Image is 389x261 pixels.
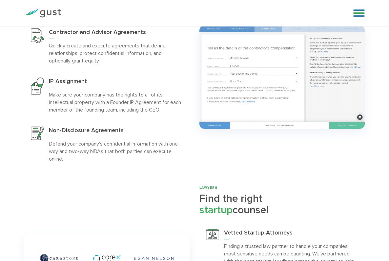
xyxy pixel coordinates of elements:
img: Nda [31,127,44,140]
h3: Contractor and Advisor Agreements [49,28,183,39]
span: startup [199,204,233,216]
p: Defend your company’s confidential information with one-way and two-way NDAs that both parties ca... [49,140,183,163]
h2: Find the right counsel [199,193,365,216]
p: Quickly create and execute agreements that define relationships, protect confidential information... [49,42,183,64]
h3: IP Assignment [49,78,183,88]
h3: Vetted Startup Attorneys [224,229,358,239]
div: LAWYERS [199,185,365,190]
img: Gust Logo [24,9,61,18]
p: Make sure your company has the rights to all of its intellectual property with a Founder IP Agree... [49,91,183,113]
img: 5 Establish Relationships Wide [199,26,365,129]
h3: Non-Disclosure Agreements [49,127,183,137]
img: Contractor [31,28,44,43]
img: Law Firm [206,229,219,240]
img: Ip Assignment [31,78,44,95]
